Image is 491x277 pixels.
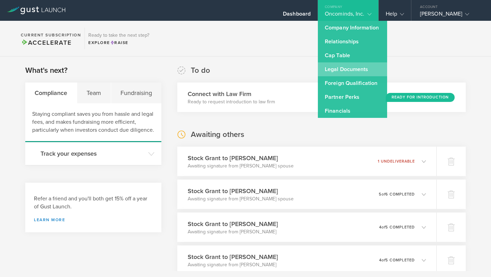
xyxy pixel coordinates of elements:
p: Awaiting signature from [PERSON_NAME] spouse [188,163,294,170]
p: 1 undeliverable [378,159,415,163]
p: Awaiting signature from [PERSON_NAME] [188,261,278,268]
em: of [382,258,385,262]
h2: Awaiting others [191,130,244,140]
p: Ready to request introduction to law firm [188,98,275,105]
h2: Current Subscription [21,33,81,37]
div: [PERSON_NAME] [420,10,479,21]
div: Explore [88,40,149,46]
em: of [382,192,385,197]
h3: Connect with Law Firm [188,89,275,98]
div: Connect with Law FirmReady to request introduction to law firmReady for Introduction [177,83,466,112]
div: Fundraising [111,83,162,103]
div: Help [386,10,404,21]
h3: Track your expenses [41,149,145,158]
div: Dashboard [283,10,311,21]
div: Team [77,83,111,103]
div: Compliance [25,83,77,103]
h3: Stock Grant to [PERSON_NAME] [188,219,278,228]
a: Learn more [34,218,153,222]
div: Ready to take the next step?ExploreRaise [84,28,153,49]
div: Oncominds, Inc. [325,10,372,21]
h3: Ready to take the next step? [88,33,149,38]
h2: What's next? [25,66,68,76]
p: 4 5 completed [379,258,415,262]
p: Awaiting signature from [PERSON_NAME] spouse [188,196,294,202]
h3: Stock Grant to [PERSON_NAME] [188,187,294,196]
div: Ready for Introduction [386,93,455,102]
h3: Stock Grant to [PERSON_NAME] [188,154,294,163]
iframe: Chat Widget [456,244,491,277]
div: Staying compliant saves you from hassle and legal fees, and makes fundraising more efficient, par... [25,103,161,142]
p: 4 5 completed [379,225,415,229]
h2: To do [191,66,210,76]
h3: Stock Grant to [PERSON_NAME] [188,252,278,261]
span: Raise [110,40,128,45]
h3: Refer a friend and you'll both get 15% off a year of Gust Launch. [34,195,153,211]
p: Awaiting signature from [PERSON_NAME] [188,228,278,235]
span: Accelerate [21,39,71,46]
em: of [382,225,385,230]
p: 5 6 completed [379,192,415,196]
